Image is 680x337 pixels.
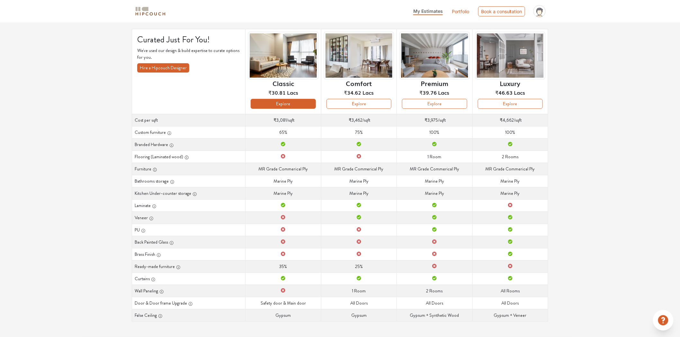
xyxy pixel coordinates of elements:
th: Curtains [132,272,246,285]
th: PU [132,224,246,236]
th: Cost per sqft [132,114,246,126]
th: Bathrooms storage [132,175,246,187]
button: Hire a Hipcouch Designer [137,63,189,73]
img: header-preview [475,32,545,80]
td: MR Grade Commerical Ply [397,163,472,175]
div: Book a consultation [478,6,525,16]
span: Lacs [287,89,298,96]
span: Lacs [514,89,525,96]
button: Explore [402,99,467,109]
span: ₹30.81 [268,89,286,96]
td: 35% [246,260,321,272]
th: Veneer [132,212,246,224]
td: Marine Ply [397,187,472,199]
span: ₹4,662 [500,117,514,123]
button: Explore [478,99,543,109]
td: 2 Rooms [397,285,472,297]
td: 75% [321,126,397,138]
th: Furniture [132,163,246,175]
button: Explore [327,99,391,109]
td: Gypsum + Synthetic Wood [397,309,472,321]
th: Branded Hardware [132,138,246,151]
th: Ready-made furniture [132,260,246,272]
td: 1 Room [397,151,472,163]
td: 25% [321,260,397,272]
td: Marine Ply [397,175,472,187]
span: Lacs [362,89,374,96]
p: We've used our design & build expertise to curate options for you. [137,47,240,61]
span: ₹3,081 [273,117,287,123]
th: False Ceiling [132,309,246,321]
td: All Doors [321,297,397,309]
th: Brass Finish [132,248,246,260]
td: Gypsum + Veneer [472,309,548,321]
button: Explore [251,99,316,109]
td: MR Grade Commerical Ply [321,163,397,175]
th: Laminate [132,199,246,212]
th: Kitchen Under-counter storage [132,187,246,199]
td: All Doors [472,297,548,309]
span: ₹39.76 [420,89,437,96]
th: Flooring (Laminated wood) [132,151,246,163]
th: Wall Paneling [132,285,246,297]
td: Marine Ply [472,175,548,187]
td: All Rooms [472,285,548,297]
td: /sqft [246,114,321,126]
h6: Comfort [346,79,372,87]
th: Door & Door frame Upgrade [132,297,246,309]
span: logo-horizontal.svg [134,4,166,19]
h4: Curated Just For You! [137,34,240,45]
h6: Luxury [500,79,521,87]
td: MR Grade Commerical Ply [246,163,321,175]
td: MR Grade Commerical Ply [472,163,548,175]
td: 100% [397,126,472,138]
h6: Premium [421,79,448,87]
td: /sqft [397,114,472,126]
img: header-preview [399,32,470,80]
td: Marine Ply [321,187,397,199]
td: /sqft [472,114,548,126]
th: Custom furniture [132,126,246,138]
td: Safety door & Main door [246,297,321,309]
h6: Classic [273,79,294,87]
td: 65% [246,126,321,138]
td: Gypsum [321,309,397,321]
a: Portfolio [452,8,469,15]
img: header-preview [248,32,318,80]
td: Marine Ply [321,175,397,187]
td: Gypsum [246,309,321,321]
td: 2 Rooms [472,151,548,163]
td: Marine Ply [246,175,321,187]
img: logo-horizontal.svg [134,6,166,17]
td: /sqft [321,114,397,126]
td: 100% [472,126,548,138]
td: Marine Ply [246,187,321,199]
span: ₹3,462 [349,117,362,123]
span: ₹34.62 [344,89,361,96]
td: 1 Room [321,285,397,297]
span: ₹3,975 [425,117,438,123]
td: All Doors [397,297,472,309]
th: Back Painted Glass [132,236,246,248]
span: ₹46.63 [495,89,513,96]
td: Marine Ply [472,187,548,199]
span: My Estimates [413,8,443,14]
img: header-preview [324,32,394,80]
span: Lacs [438,89,450,96]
